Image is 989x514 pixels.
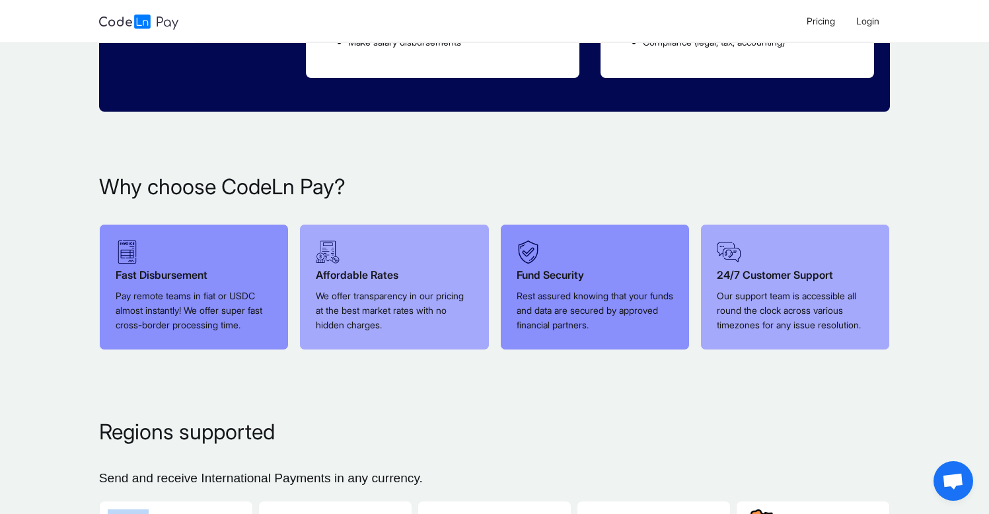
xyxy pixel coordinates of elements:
span: Rest assured knowing that your funds and data are secured by approved financial partners. [517,290,673,330]
span: Fast Disbursement [116,268,207,281]
span: Our support team is accessible all round the clock across various timezones for any issue resolut... [717,290,861,330]
span: Pay remote teams in fiat or USDC almost instantly! We offer super fast cross-border processing time. [116,290,262,330]
img: example [717,240,741,264]
span: Login [856,15,879,26]
span: 24/7 Customer Support [717,268,833,281]
div: Open chat [934,461,973,501]
span: Pricing [807,15,835,26]
p: Why choose CodeLn Pay? [99,171,891,203]
p: Send and receive International Payments in any currency. [99,469,891,488]
span: Fund Security [517,268,584,281]
img: logo [99,15,178,30]
img: example [517,240,540,264]
img: example [316,240,340,264]
span: We offer transparency in our pricing at the best market rates with no hidden charges. [316,290,464,330]
p: Regions supported [99,416,891,448]
img: example [116,240,139,264]
span: Affordable Rates [316,268,398,281]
